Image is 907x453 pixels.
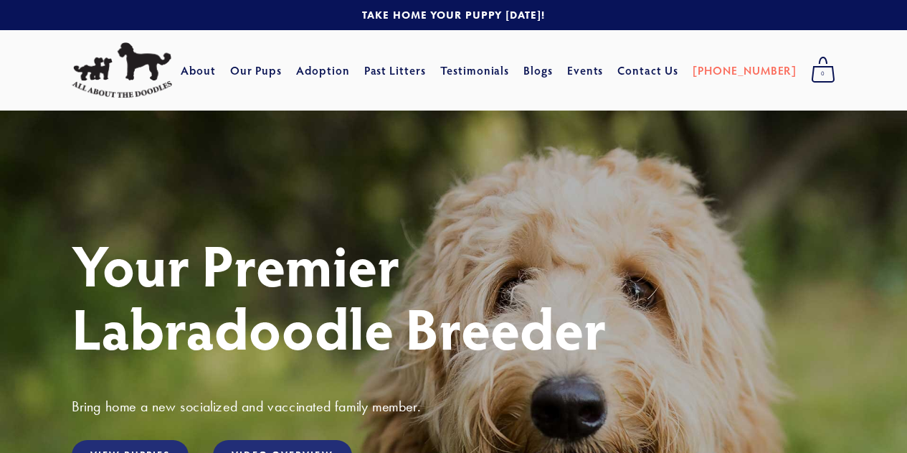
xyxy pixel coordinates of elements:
h3: Bring home a new socialized and vaccinated family member. [72,397,835,416]
a: Events [567,57,604,83]
a: Our Pups [230,57,282,83]
a: About [181,57,216,83]
a: 0 items in cart [804,52,842,88]
a: [PHONE_NUMBER] [693,57,797,83]
a: Past Litters [364,62,427,78]
a: Adoption [296,57,350,83]
a: Blogs [523,57,553,83]
a: Contact Us [617,57,678,83]
img: All About The Doodles [72,42,172,98]
h1: Your Premier Labradoodle Breeder [72,233,835,359]
span: 0 [811,65,835,83]
a: Testimonials [440,57,510,83]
